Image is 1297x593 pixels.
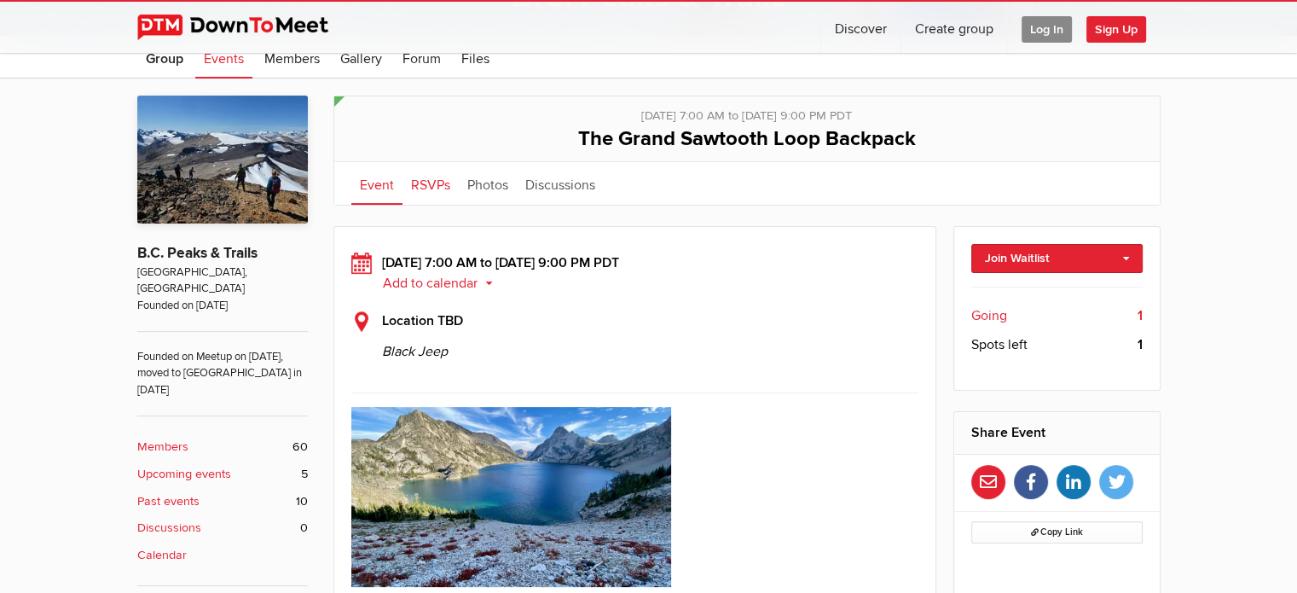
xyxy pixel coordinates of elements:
[402,50,441,67] span: Forum
[137,15,355,40] img: DownToMeet
[137,438,308,456] a: Members 60
[300,519,308,538] span: 0
[137,331,308,398] span: Founded on Meetup on [DATE], moved to [GEOGRAPHIC_DATA] in [DATE]
[137,298,308,314] span: Founded on [DATE]
[146,50,183,67] span: Group
[821,2,900,53] a: Discover
[137,465,308,484] a: Upcoming events 5
[292,438,308,456] span: 60
[1138,334,1143,355] b: 1
[137,465,231,484] b: Upcoming events
[1138,305,1143,326] b: 1
[453,36,498,78] a: Files
[256,36,328,78] a: Members
[340,50,382,67] span: Gallery
[137,244,258,262] a: B.C. Peaks & Trails
[578,126,916,151] span: The Grand Sawtooth Loop Backpack
[1086,2,1160,53] a: Sign Up
[351,162,402,205] a: Event
[296,492,308,511] span: 10
[971,305,1007,326] span: Going
[971,521,1143,544] button: Copy Link
[137,265,308,298] span: [GEOGRAPHIC_DATA], [GEOGRAPHIC_DATA]
[137,96,308,224] img: B.C. Peaks & Trails
[137,546,308,565] a: Calendar
[351,96,1143,125] div: [DATE] 7:00 AM to [DATE] 9:00 PM PDT
[901,2,1007,53] a: Create group
[264,50,320,67] span: Members
[137,546,187,565] b: Calendar
[137,36,192,78] a: Group
[461,50,489,67] span: Files
[517,162,604,205] a: Discussions
[1022,16,1072,43] span: Log In
[402,162,459,205] a: RSVPs
[137,492,308,511] a: Past events 10
[351,407,671,587] img: The Grand Sawtooth Loop Backpack
[1086,16,1146,43] span: Sign Up
[971,244,1143,273] a: Join Waitlist
[137,519,308,538] a: Discussions 0
[382,331,919,362] span: Black Jeep
[971,334,1028,355] span: Spots left
[137,519,201,538] b: Discussions
[301,465,308,484] span: 5
[195,36,252,78] a: Events
[382,312,463,329] b: Location TBD
[1031,526,1083,538] span: Copy Link
[1008,2,1086,53] a: Log In
[204,50,244,67] span: Events
[332,36,391,78] a: Gallery
[137,492,200,511] b: Past events
[394,36,449,78] a: Forum
[382,276,506,291] button: Add to calendar
[351,253,919,294] div: [DATE] 7:00 AM to [DATE] 9:00 PM PDT
[971,412,1143,453] h2: Share Event
[137,438,188,456] b: Members
[459,162,517,205] a: Photos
